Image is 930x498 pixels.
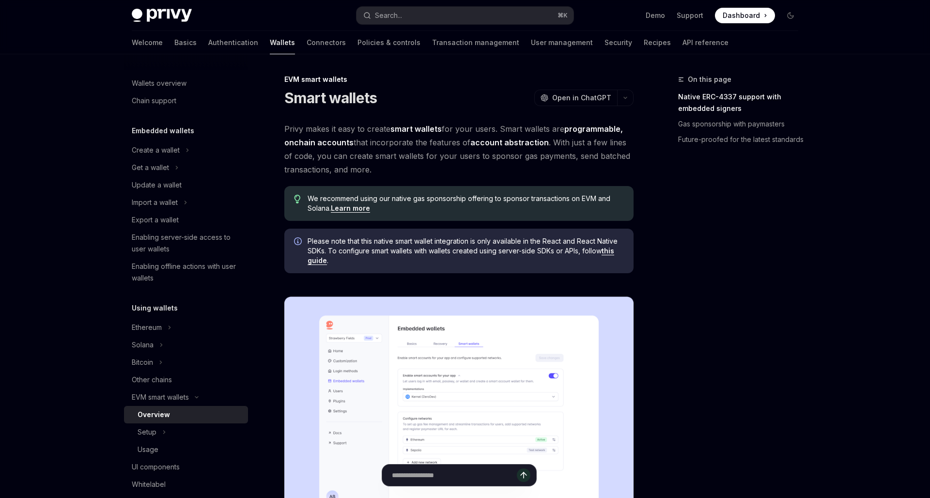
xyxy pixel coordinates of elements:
span: ⌘ K [558,12,568,19]
div: Setup [138,426,156,438]
a: Welcome [132,31,163,54]
div: Enabling server-side access to user wallets [132,232,242,255]
div: Bitcoin [132,357,153,368]
a: Support [677,11,703,20]
button: Open search [356,7,573,24]
div: Ethereum [132,322,162,333]
a: Wallets overview [124,75,248,92]
a: Future-proofed for the latest standards [678,132,806,147]
span: Privy makes it easy to create for your users. Smart wallets are that incorporate the features of ... [284,122,634,176]
a: Wallets [270,31,295,54]
h1: Smart wallets [284,89,377,107]
a: UI components [124,458,248,476]
a: Policies & controls [357,31,420,54]
div: Export a wallet [132,214,179,226]
button: Toggle Solana section [124,336,248,354]
div: Whitelabel [132,479,166,490]
a: Basics [174,31,197,54]
div: Other chains [132,374,172,386]
a: Native ERC-4337 support with embedded signers [678,89,806,116]
a: Whitelabel [124,476,248,493]
a: account abstraction [470,138,549,148]
div: Update a wallet [132,179,182,191]
span: On this page [688,74,731,85]
a: Export a wallet [124,211,248,229]
span: We recommend using our native gas sponsorship offering to sponsor transactions on EVM and Solana. [308,194,624,213]
button: Toggle EVM smart wallets section [124,389,248,406]
div: EVM smart wallets [284,75,634,84]
button: Toggle Get a wallet section [124,159,248,176]
a: Connectors [307,31,346,54]
button: Send message [517,468,530,482]
div: Enabling offline actions with user wallets [132,261,242,284]
svg: Info [294,237,304,247]
a: Other chains [124,371,248,389]
a: User management [531,31,593,54]
button: Toggle Create a wallet section [124,141,248,159]
button: Toggle Bitcoin section [124,354,248,371]
div: Solana [132,339,154,351]
div: Create a wallet [132,144,180,156]
input: Ask a question... [392,465,517,486]
svg: Tip [294,195,301,203]
div: Wallets overview [132,78,186,89]
img: dark logo [132,9,192,22]
div: Import a wallet [132,197,178,208]
button: Toggle Setup section [124,423,248,441]
button: Toggle Ethereum section [124,319,248,336]
div: Get a wallet [132,162,169,173]
div: Overview [138,409,170,420]
a: Overview [124,406,248,423]
div: UI components [132,461,180,473]
a: Chain support [124,92,248,109]
a: Usage [124,441,248,458]
span: Dashboard [723,11,760,20]
a: API reference [682,31,728,54]
a: Demo [646,11,665,20]
a: Enabling offline actions with user wallets [124,258,248,287]
span: Open in ChatGPT [552,93,611,103]
div: Search... [375,10,402,21]
a: Security [604,31,632,54]
div: EVM smart wallets [132,391,189,403]
a: Dashboard [715,8,775,23]
div: Chain support [132,95,176,107]
button: Toggle dark mode [783,8,798,23]
a: Authentication [208,31,258,54]
a: Gas sponsorship with paymasters [678,116,806,132]
a: Recipes [644,31,671,54]
span: Please note that this native smart wallet integration is only available in the React and React Na... [308,236,624,265]
h5: Embedded wallets [132,125,194,137]
button: Open in ChatGPT [534,90,617,106]
div: Usage [138,444,158,455]
strong: smart wallets [390,124,442,134]
button: Toggle Import a wallet section [124,194,248,211]
a: Transaction management [432,31,519,54]
a: Update a wallet [124,176,248,194]
a: Learn more [331,204,370,213]
a: Enabling server-side access to user wallets [124,229,248,258]
h5: Using wallets [132,302,178,314]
